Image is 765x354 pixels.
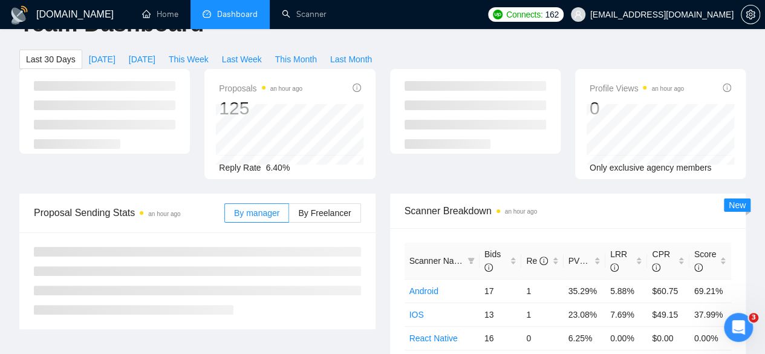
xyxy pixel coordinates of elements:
td: 17 [480,279,521,303]
span: filter [465,252,477,270]
a: IOS [409,310,424,320]
div: 0 [590,97,684,120]
td: $49.15 [647,303,689,326]
span: Dashboard [217,9,258,19]
span: By Freelancer [298,208,351,218]
span: Last Month [330,53,372,66]
span: Score [694,249,717,272]
span: info-circle [588,257,596,265]
span: Reply Rate [219,163,261,172]
span: PVR [568,256,597,266]
td: 0 [521,326,563,350]
button: Last Week [215,50,269,69]
td: 0.00% [689,326,731,350]
span: Connects: [506,8,542,21]
td: 35.29% [564,279,605,303]
td: 69.21% [689,279,731,303]
td: 5.88% [605,279,647,303]
span: [DATE] [129,53,155,66]
button: Last Month [324,50,379,69]
button: [DATE] [122,50,162,69]
span: Scanner Name [409,256,466,266]
td: 1 [521,279,563,303]
a: React Native [409,333,458,343]
img: upwork-logo.png [493,10,503,19]
span: This Month [275,53,317,66]
td: 37.99% [689,303,731,326]
td: 23.08% [564,303,605,326]
span: Scanner Breakdown [405,203,732,218]
td: $60.75 [647,279,689,303]
span: info-circle [694,263,703,272]
img: logo [10,5,29,25]
span: info-circle [353,84,361,92]
span: filter [467,257,475,264]
td: 13 [480,303,521,326]
span: 162 [545,8,558,21]
button: [DATE] [82,50,122,69]
span: New [729,200,746,210]
span: By manager [234,208,279,218]
span: Last 30 Days [26,53,76,66]
td: $0.00 [647,326,689,350]
td: 0.00% [605,326,647,350]
td: 6.25% [564,326,605,350]
span: 6.40% [266,163,290,172]
a: Android [409,286,438,296]
span: info-circle [484,263,493,272]
td: 16 [480,326,521,350]
td: 7.69% [605,303,647,326]
span: info-circle [610,263,619,272]
time: an hour ago [148,211,180,217]
span: Proposals [219,81,302,96]
a: searchScanner [282,9,327,19]
button: This Month [269,50,324,69]
span: user [574,10,582,19]
span: Last Week [222,53,262,66]
span: Proposal Sending Stats [34,205,224,220]
span: 3 [749,313,758,323]
span: [DATE] [89,53,116,66]
span: info-circle [723,84,731,92]
span: This Week [169,53,209,66]
a: homeHome [142,9,178,19]
iframe: Intercom live chat [724,313,753,342]
td: 1 [521,303,563,326]
span: CPR [652,249,670,272]
span: LRR [610,249,627,272]
a: setting [741,10,760,19]
span: Bids [484,249,501,272]
button: This Week [162,50,215,69]
time: an hour ago [505,208,537,215]
time: an hour ago [270,85,302,92]
span: info-circle [652,263,660,272]
div: 125 [219,97,302,120]
span: Re [526,256,548,266]
span: Profile Views [590,81,684,96]
button: setting [741,5,760,24]
span: dashboard [203,10,211,18]
time: an hour ago [651,85,683,92]
span: info-circle [539,257,548,265]
span: Only exclusive agency members [590,163,712,172]
button: Last 30 Days [19,50,82,69]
